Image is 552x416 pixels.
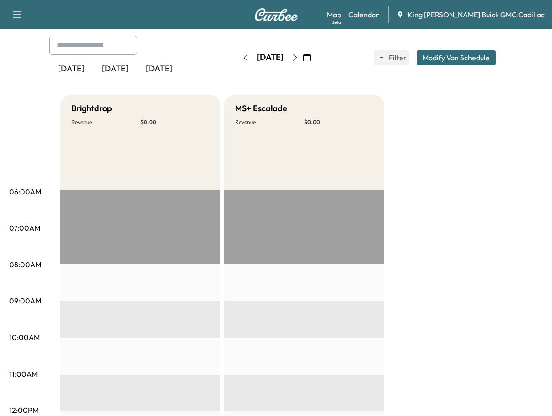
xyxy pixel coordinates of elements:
p: Revenue [235,119,304,126]
button: Filter [374,50,409,65]
span: King [PERSON_NAME] Buick GMC Cadillac [407,9,545,20]
span: Filter [389,52,405,63]
div: [DATE] [93,59,137,80]
a: Calendar [348,9,379,20]
button: Modify Van Schedule [417,50,496,65]
p: Revenue [71,119,140,126]
p: 09:00AM [9,295,41,306]
p: $ 0.00 [140,119,209,126]
p: 08:00AM [9,259,41,270]
div: [DATE] [49,59,93,80]
p: 10:00AM [9,332,40,343]
p: $ 0.00 [304,119,373,126]
p: 06:00AM [9,186,41,197]
img: Curbee Logo [254,8,298,21]
div: [DATE] [257,52,284,63]
a: MapBeta [327,9,341,20]
h5: Brightdrop [71,102,112,115]
p: 12:00PM [9,405,38,416]
p: 07:00AM [9,222,40,233]
div: [DATE] [137,59,181,80]
p: 11:00AM [9,368,38,379]
div: Beta [332,19,341,26]
h5: MS+ Escalade [235,102,287,115]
